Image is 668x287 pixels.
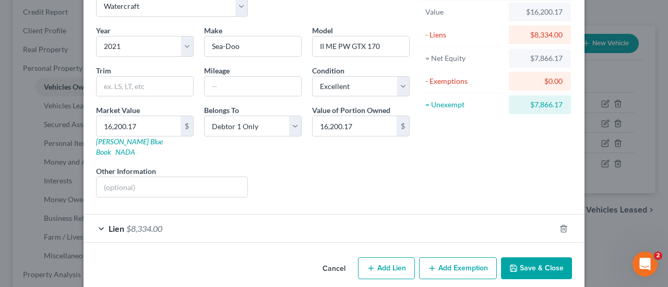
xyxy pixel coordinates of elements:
span: Make [204,26,222,35]
span: Belongs To [204,106,239,115]
div: $7,866.17 [517,99,563,110]
label: Value of Portion Owned [312,105,390,116]
input: 0.00 [313,116,397,136]
input: (optional) [97,177,247,197]
div: Value [425,7,504,17]
div: $8,334.00 [517,30,563,40]
div: = Net Equity [425,53,504,64]
div: $ [181,116,193,136]
div: $7,866.17 [517,53,563,64]
input: ex. Nissan [205,36,301,56]
input: ex. Altima [313,36,409,56]
label: Mileage [204,65,230,76]
a: NADA [115,147,135,156]
label: Other Information [96,166,156,177]
input: -- [205,77,301,96]
div: - Liens [425,30,504,40]
label: Trim [96,65,111,76]
span: Lien [109,223,124,233]
label: Year [96,25,111,36]
input: ex. LS, LT, etc [97,77,193,96]
button: Add Lien [358,257,415,279]
span: 2 [654,252,662,260]
div: $ [397,116,409,136]
label: Model [312,25,333,36]
button: Save & Close [501,257,572,279]
input: 0.00 [97,116,181,136]
div: $0.00 [517,76,563,86]
a: [PERSON_NAME] Blue Book [96,137,163,156]
div: $16,200.17 [517,7,563,17]
div: - Exemptions [425,76,504,86]
label: Condition [312,65,344,76]
label: Market Value [96,105,140,116]
div: = Unexempt [425,99,504,110]
iframe: Intercom live chat [633,252,658,277]
button: Cancel [314,258,354,279]
button: Add Exemption [419,257,497,279]
span: $8,334.00 [126,223,162,233]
